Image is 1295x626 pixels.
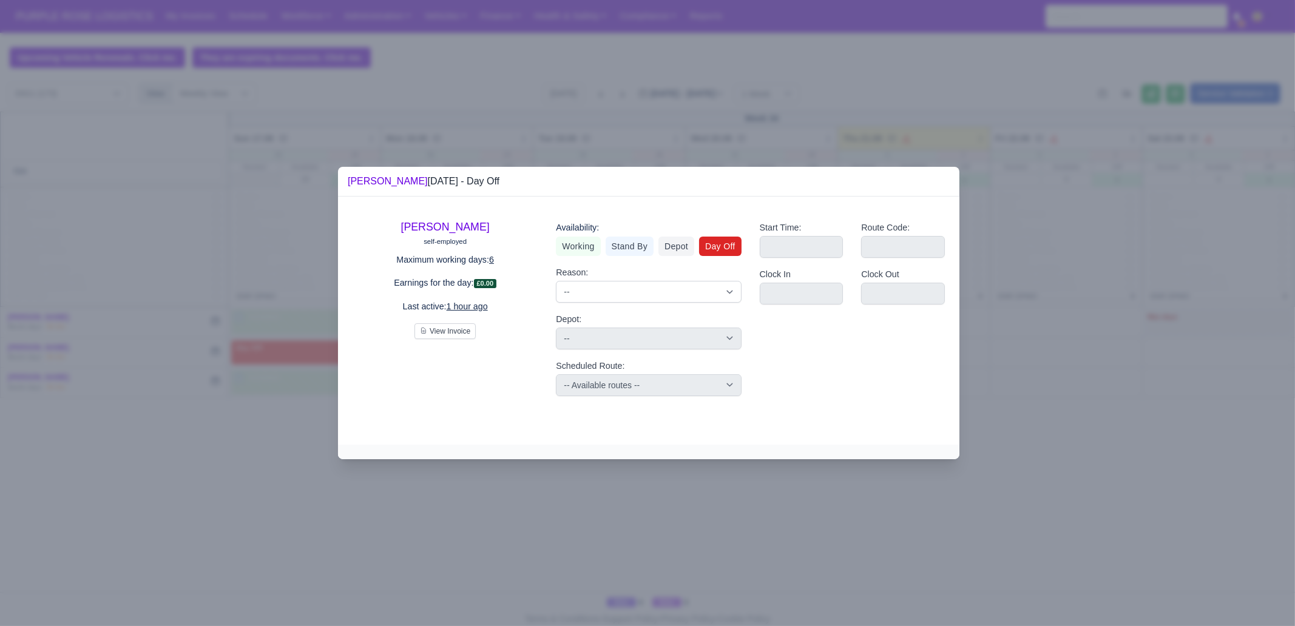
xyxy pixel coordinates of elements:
[760,268,791,281] label: Clock In
[348,176,428,186] a: [PERSON_NAME]
[489,255,494,264] u: 6
[401,221,490,233] a: [PERSON_NAME]
[760,221,802,235] label: Start Time:
[474,279,497,288] span: £0.00
[556,237,600,256] a: Working
[353,300,538,314] p: Last active:
[414,323,476,339] button: View Invoice
[348,174,499,189] div: [DATE] - Day Off
[353,276,538,290] p: Earnings for the day:
[424,238,467,245] small: self-employed
[1077,486,1295,626] iframe: Chat Widget
[861,221,910,235] label: Route Code:
[556,359,624,373] label: Scheduled Route:
[699,237,742,256] a: Day Off
[556,312,581,326] label: Depot:
[606,237,654,256] a: Stand By
[556,221,741,235] div: Availability:
[658,237,694,256] a: Depot
[353,253,538,267] p: Maximum working days:
[447,301,488,311] u: 1 hour ago
[861,268,899,281] label: Clock Out
[556,266,588,280] label: Reason:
